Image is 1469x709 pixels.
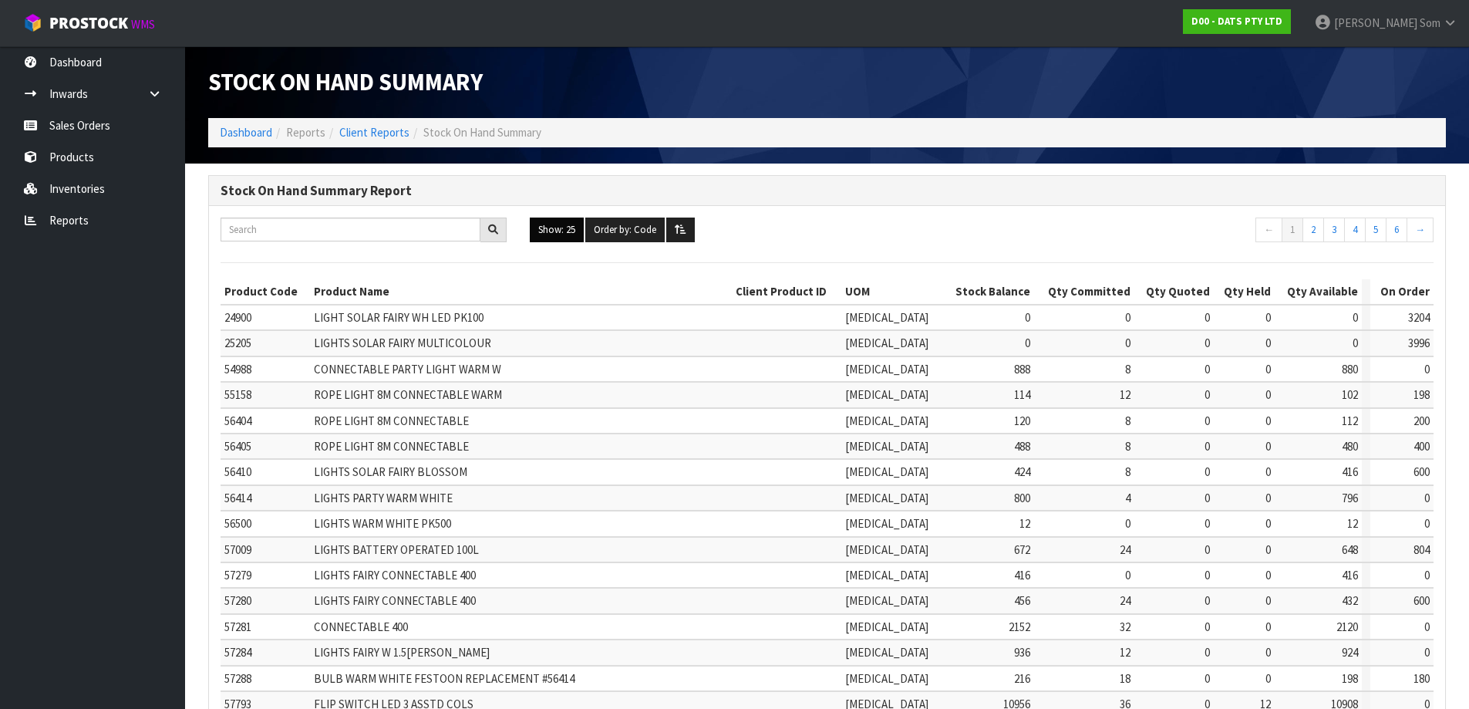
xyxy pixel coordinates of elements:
[1125,310,1130,325] span: 0
[286,125,325,140] span: Reports
[1336,620,1358,634] span: 2120
[314,516,451,531] span: LIGHTS WARM WHITE PK500
[1191,15,1282,28] strong: D00 - DATS PTY LTD
[1334,15,1417,30] span: [PERSON_NAME]
[845,362,928,376] span: [MEDICAL_DATA]
[1265,671,1271,686] span: 0
[1147,218,1434,246] nav: Page navigation
[1014,671,1030,686] span: 216
[1125,439,1130,454] span: 8
[845,593,928,608] span: [MEDICAL_DATA]
[942,279,1034,304] th: Stock Balance
[1342,439,1358,454] span: 480
[1342,593,1358,608] span: 432
[1265,645,1271,660] span: 0
[1424,645,1430,660] span: 0
[208,67,483,96] span: Stock On Hand Summary
[1342,491,1358,505] span: 796
[845,387,928,402] span: [MEDICAL_DATA]
[1413,464,1430,479] span: 600
[845,645,928,660] span: [MEDICAL_DATA]
[1205,491,1210,505] span: 0
[224,310,251,325] span: 24900
[1120,645,1130,660] span: 12
[49,13,128,33] span: ProStock
[1265,491,1271,505] span: 0
[1265,568,1271,582] span: 0
[845,336,928,350] span: [MEDICAL_DATA]
[1265,414,1271,428] span: 0
[1014,593,1030,608] span: 456
[1205,542,1210,557] span: 0
[1344,218,1366,242] a: 4
[221,279,310,304] th: Product Code
[1265,542,1271,557] span: 0
[1125,568,1130,582] span: 0
[314,620,408,634] span: CONNECTABLE 400
[224,671,251,686] span: 57288
[314,491,453,505] span: LIGHTS PARTY WARM WHITE
[220,125,272,140] a: Dashboard
[1265,336,1271,350] span: 0
[224,568,251,582] span: 57279
[1407,218,1434,242] a: →
[1205,516,1210,531] span: 0
[423,125,541,140] span: Stock On Hand Summary
[1014,414,1030,428] span: 120
[1205,645,1210,660] span: 0
[1205,439,1210,454] span: 0
[224,491,251,505] span: 56414
[732,279,841,304] th: Client Product ID
[339,125,409,140] a: Client Reports
[1205,362,1210,376] span: 0
[1342,464,1358,479] span: 416
[224,336,251,350] span: 25205
[1120,620,1130,634] span: 32
[1424,491,1430,505] span: 0
[1014,491,1030,505] span: 800
[1413,542,1430,557] span: 804
[1353,310,1358,325] span: 0
[1342,645,1358,660] span: 924
[1342,414,1358,428] span: 112
[1413,671,1430,686] span: 180
[314,542,479,557] span: LIGHTS BATTERY OPERATED 100L
[845,568,928,582] span: [MEDICAL_DATA]
[1019,516,1030,531] span: 12
[845,542,928,557] span: [MEDICAL_DATA]
[1424,516,1430,531] span: 0
[845,439,928,454] span: [MEDICAL_DATA]
[1120,671,1130,686] span: 18
[224,593,251,608] span: 57280
[1205,671,1210,686] span: 0
[314,439,469,454] span: ROPE LIGHT 8M CONNECTABLE
[314,645,490,660] span: LIGHTS FAIRY W 1.5[PERSON_NAME]
[845,464,928,479] span: [MEDICAL_DATA]
[1034,279,1134,304] th: Qty Committed
[1365,218,1386,242] a: 5
[1014,387,1030,402] span: 114
[224,387,251,402] span: 55158
[1323,218,1345,242] a: 3
[1205,414,1210,428] span: 0
[1302,218,1324,242] a: 2
[1265,593,1271,608] span: 0
[224,362,251,376] span: 54988
[314,414,469,428] span: ROPE LIGHT 8M CONNECTABLE
[1275,279,1362,304] th: Qty Available
[1424,362,1430,376] span: 0
[314,464,467,479] span: LIGHTS SOLAR FAIRY BLOSSOM
[1205,464,1210,479] span: 0
[23,13,42,32] img: cube-alt.png
[1014,439,1030,454] span: 488
[1424,620,1430,634] span: 0
[1125,491,1130,505] span: 4
[1205,568,1210,582] span: 0
[314,310,483,325] span: LIGHT SOLAR FAIRY WH LED PK100
[1205,593,1210,608] span: 0
[1342,362,1358,376] span: 880
[314,593,476,608] span: LIGHTS FAIRY CONNECTABLE 400
[314,671,574,686] span: BULB WARM WHITE FESTOON REPLACEMENT #56414
[224,464,251,479] span: 56410
[1009,620,1030,634] span: 2152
